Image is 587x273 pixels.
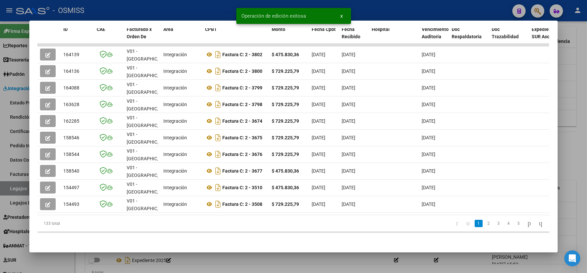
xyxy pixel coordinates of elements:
[63,102,79,107] span: 163628
[63,68,79,74] span: 164136
[312,202,325,207] span: [DATE]
[422,135,435,140] span: [DATE]
[214,116,222,126] i: Descargar documento
[214,132,222,143] i: Descargar documento
[97,27,105,32] span: CAE
[342,68,355,74] span: [DATE]
[222,135,262,140] strong: Factura C: 2 - 3675
[514,218,524,229] li: page 5
[495,220,503,227] a: 3
[369,22,419,52] datatable-header-cell: Hospital
[422,102,435,107] span: [DATE]
[422,52,435,57] span: [DATE]
[161,22,202,52] datatable-header-cell: Area
[494,218,504,229] li: page 3
[222,118,262,124] strong: Factura C: 2 - 3674
[342,27,360,40] span: Fecha Recibido
[272,52,299,57] strong: $ 475.830,36
[63,202,79,207] span: 154493
[422,68,435,74] span: [DATE]
[272,135,299,140] strong: $ 729.225,79
[202,22,269,52] datatable-header-cell: CPBT
[205,27,217,32] span: CPBT
[341,13,343,19] span: x
[419,22,449,52] datatable-header-cell: Vencimiento Auditoría
[127,115,172,128] span: V01 - [GEOGRAPHIC_DATA]
[312,85,325,90] span: [DATE]
[127,98,172,111] span: V01 - [GEOGRAPHIC_DATA]
[127,65,172,78] span: V01 - [GEOGRAPHIC_DATA]
[61,22,94,52] datatable-header-cell: ID
[272,102,299,107] strong: $ 729.225,79
[163,27,173,32] span: Area
[422,202,435,207] span: [DATE]
[536,220,545,227] a: go to last page
[474,218,484,229] li: page 1
[127,198,172,211] span: V01 - [GEOGRAPHIC_DATA]
[272,85,299,90] strong: $ 729.225,79
[339,22,369,52] datatable-header-cell: Fecha Recibido
[463,220,473,227] a: go to previous page
[422,118,435,124] span: [DATE]
[63,152,79,157] span: 158544
[222,85,262,90] strong: Factura C: 2 - 3799
[94,22,124,52] datatable-header-cell: CAE
[564,250,580,266] div: Open Intercom Messenger
[312,68,325,74] span: [DATE]
[422,185,435,190] span: [DATE]
[342,85,355,90] span: [DATE]
[222,202,262,207] strong: Factura C: 2 - 3508
[342,168,355,174] span: [DATE]
[163,118,187,124] span: Integración
[452,27,482,40] span: Doc Respaldatoria
[272,68,299,74] strong: $ 729.225,79
[312,152,325,157] span: [DATE]
[163,185,187,190] span: Integración
[529,22,566,52] datatable-header-cell: Expediente SUR Asociado
[214,199,222,209] i: Descargar documento
[222,152,262,157] strong: Factura C: 2 - 3676
[163,202,187,207] span: Integración
[127,182,172,195] span: V01 - [GEOGRAPHIC_DATA]
[342,118,355,124] span: [DATE]
[312,185,325,190] span: [DATE]
[214,182,222,193] i: Descargar documento
[163,152,187,157] span: Integración
[63,135,79,140] span: 158546
[127,132,172,145] span: V01 - [GEOGRAPHIC_DATA]
[63,52,79,57] span: 164139
[312,102,325,107] span: [DATE]
[63,168,79,174] span: 158540
[272,185,299,190] strong: $ 475.830,36
[222,68,262,74] strong: Factura C: 2 - 3800
[214,66,222,76] i: Descargar documento
[342,102,355,107] span: [DATE]
[127,82,172,95] span: V01 - [GEOGRAPHIC_DATA]
[37,215,139,232] div: 133 total
[272,118,299,124] strong: $ 729.225,79
[214,166,222,176] i: Descargar documento
[342,202,355,207] span: [DATE]
[342,152,355,157] span: [DATE]
[342,135,355,140] span: [DATE]
[422,168,435,174] span: [DATE]
[214,49,222,60] i: Descargar documento
[272,168,299,174] strong: $ 475.830,36
[242,13,306,19] span: Operación de edición exitosa
[475,220,483,227] a: 1
[312,135,325,140] span: [DATE]
[449,22,489,52] datatable-header-cell: Doc Respaldatoria
[532,27,561,40] span: Expediente SUR Asociado
[335,10,348,22] button: x
[309,22,339,52] datatable-header-cell: Fecha Cpbt
[372,27,390,32] span: Hospital
[525,220,534,227] a: go to next page
[453,220,461,227] a: go to first page
[222,52,262,57] strong: Factura C: 2 - 3802
[504,218,514,229] li: page 4
[312,52,325,57] span: [DATE]
[222,168,262,174] strong: Factura C: 2 - 3677
[489,22,529,52] datatable-header-cell: Doc Trazabilidad
[484,218,494,229] li: page 2
[492,27,519,40] span: Doc Trazabilidad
